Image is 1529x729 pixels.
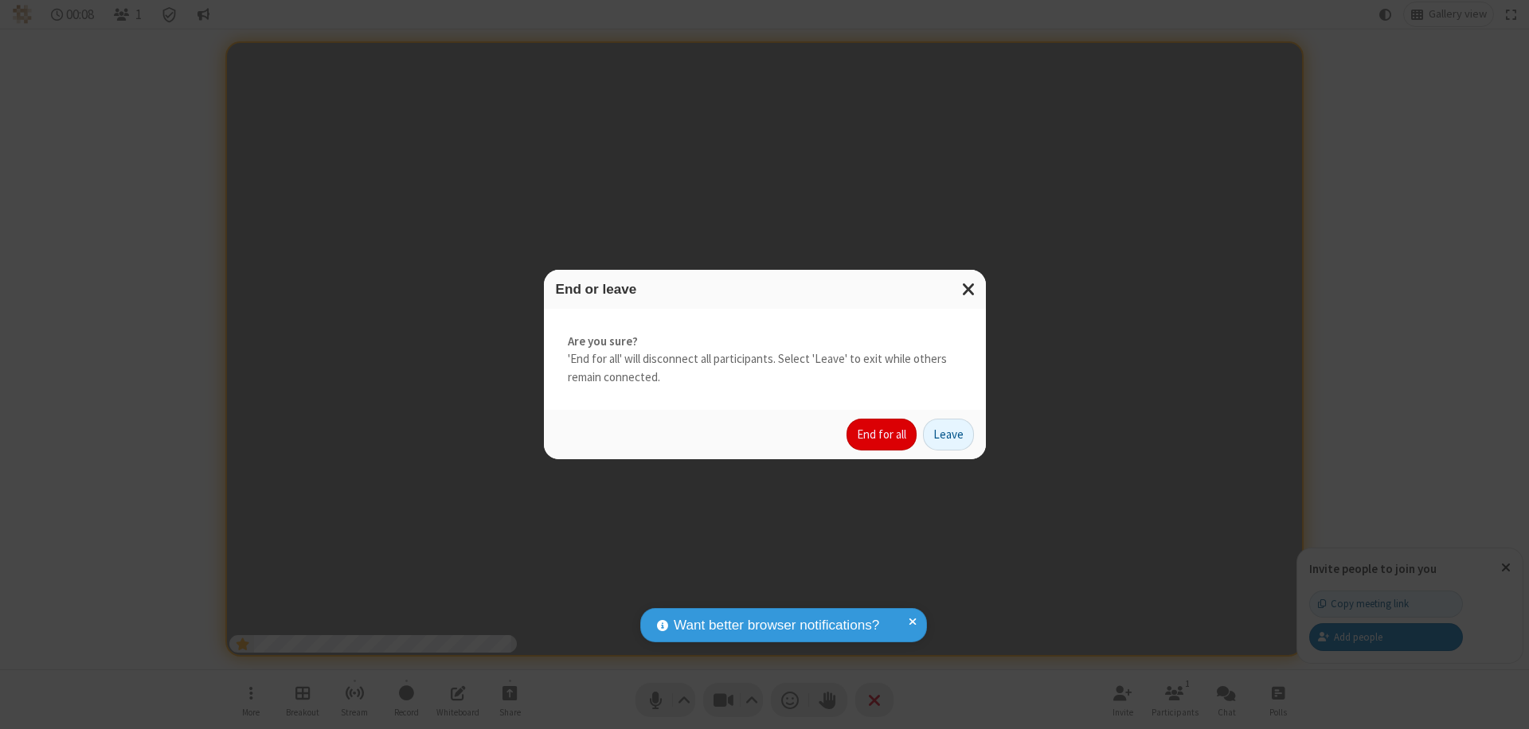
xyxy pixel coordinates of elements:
h3: End or leave [556,282,974,297]
div: 'End for all' will disconnect all participants. Select 'Leave' to exit while others remain connec... [544,309,986,411]
button: Leave [923,419,974,450]
button: Close modal [952,270,986,309]
button: End for all [847,419,917,450]
strong: Are you sure? [568,333,962,351]
span: Want better browser notifications? [674,615,879,636]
